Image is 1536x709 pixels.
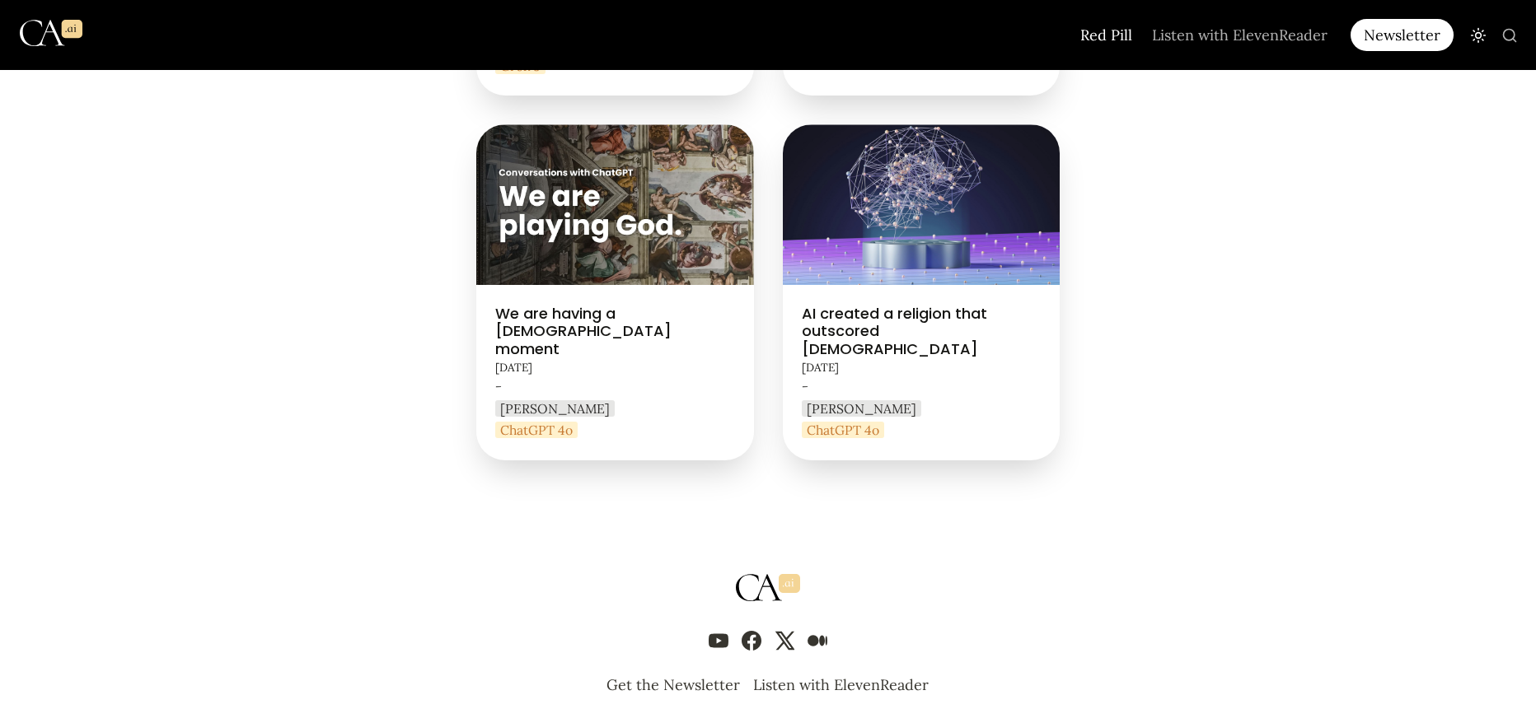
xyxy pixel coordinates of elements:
[605,674,742,696] a: Get the Newsletter
[606,675,740,694] p: Get the Newsletter
[1351,19,1454,51] div: Newsletter
[736,568,800,608] img: Logo
[752,674,930,696] a: Listen with ElevenReader
[753,675,929,694] p: Listen with ElevenReader
[1351,19,1460,51] a: Newsletter
[476,124,754,459] a: We are having a [DEMOGRAPHIC_DATA] moment
[783,124,1061,459] a: AI created a religion that outscored [DEMOGRAPHIC_DATA]
[20,5,82,62] img: Logo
